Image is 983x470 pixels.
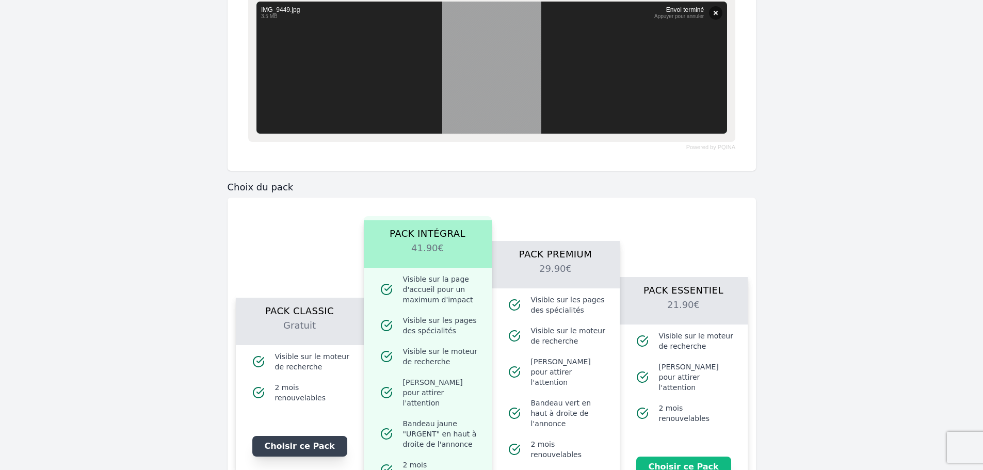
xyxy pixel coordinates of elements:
span: Visible sur le moteur de recherche [531,326,607,346]
h2: 41.90€ [376,241,479,268]
span: Bandeau jaune "URGENT" en haut à droite de l'annonce [403,418,479,449]
span: [PERSON_NAME] pour attirer l'attention [531,356,607,387]
span: 2 mois renouvelables [659,403,735,424]
button: Choisir ce Pack [252,436,347,457]
a: Powered by PQINA [686,145,735,150]
h3: Choix du pack [228,181,756,193]
h1: Pack Premium [504,241,607,262]
h1: Pack Classic [248,298,351,318]
span: [PERSON_NAME] pour attirer l'attention [659,362,735,393]
h1: Pack Intégral [376,220,479,241]
span: Visible sur le moteur de recherche [659,331,735,351]
span: Visible sur le moteur de recherche [403,346,479,367]
h2: 29.90€ [504,262,607,288]
span: [PERSON_NAME] pour attirer l'attention [403,377,479,408]
span: Visible sur les pages des spécialités [403,315,479,336]
span: Visible sur le moteur de recherche [275,351,351,372]
h1: Pack Essentiel [632,277,735,298]
h2: Gratuit [248,318,351,345]
h2: 21.90€ [632,298,735,325]
span: Visible sur la page d'accueil pour un maximum d'impact [403,274,479,305]
span: Bandeau vert en haut à droite de l'annonce [531,398,607,429]
span: Visible sur les pages des spécialités [531,295,607,315]
span: 2 mois renouvelables [531,439,607,460]
span: 2 mois renouvelables [275,382,351,403]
